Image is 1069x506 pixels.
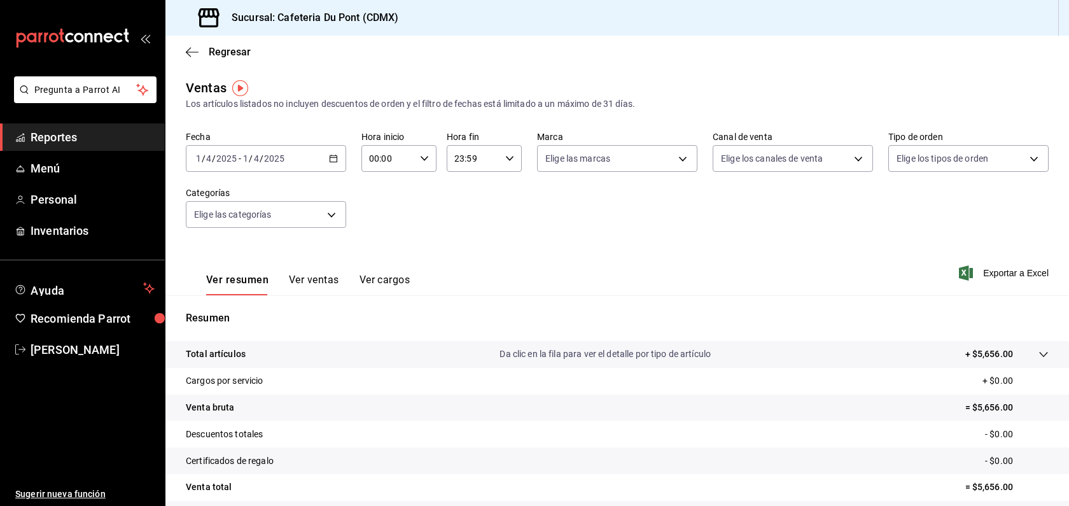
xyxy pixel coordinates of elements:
span: Ayuda [31,281,138,296]
button: Exportar a Excel [961,265,1049,281]
button: Pregunta a Parrot AI [14,76,157,103]
p: Total artículos [186,348,246,361]
span: Menú [31,160,155,177]
p: Venta total [186,481,232,494]
div: Los artículos listados no incluyen descuentos de orden y el filtro de fechas está limitado a un m... [186,97,1049,111]
span: Personal [31,191,155,208]
span: Inventarios [31,222,155,239]
span: Elige las marcas [545,152,610,165]
div: Ventas [186,78,227,97]
input: -- [206,153,212,164]
h3: Sucursal: Cafeteria Du Pont (CDMX) [221,10,398,25]
span: / [202,153,206,164]
span: [PERSON_NAME] [31,341,155,358]
p: Da clic en la fila para ver el detalle por tipo de artículo [500,348,711,361]
input: ---- [216,153,237,164]
span: Sugerir nueva función [15,488,155,501]
span: Elige las categorías [194,208,272,221]
p: - $0.00 [985,428,1049,441]
input: -- [253,153,260,164]
span: / [260,153,263,164]
p: + $0.00 [982,374,1049,388]
input: -- [242,153,249,164]
p: - $0.00 [985,454,1049,468]
span: / [249,153,253,164]
label: Marca [537,132,697,141]
input: ---- [263,153,285,164]
label: Hora fin [447,132,522,141]
p: = $5,656.00 [965,401,1049,414]
label: Fecha [186,132,346,141]
label: Hora inicio [361,132,437,141]
span: Regresar [209,46,251,58]
button: Regresar [186,46,251,58]
span: Elige los tipos de orden [897,152,988,165]
label: Canal de venta [713,132,873,141]
p: + $5,656.00 [965,348,1013,361]
span: Recomienda Parrot [31,310,155,327]
button: open_drawer_menu [140,33,150,43]
p: Descuentos totales [186,428,263,441]
span: - [239,153,241,164]
p: Certificados de regalo [186,454,274,468]
p: = $5,656.00 [965,481,1049,494]
label: Categorías [186,188,346,197]
span: Pregunta a Parrot AI [34,83,137,97]
img: Tooltip marker [232,80,248,96]
a: Pregunta a Parrot AI [9,92,157,106]
button: Ver ventas [289,274,339,295]
label: Tipo de orden [888,132,1049,141]
span: Elige los canales de venta [721,152,823,165]
button: Ver resumen [206,274,269,295]
div: navigation tabs [206,274,410,295]
span: Reportes [31,129,155,146]
input: -- [195,153,202,164]
button: Ver cargos [360,274,410,295]
p: Resumen [186,311,1049,326]
p: Venta bruta [186,401,234,414]
span: / [212,153,216,164]
p: Cargos por servicio [186,374,263,388]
